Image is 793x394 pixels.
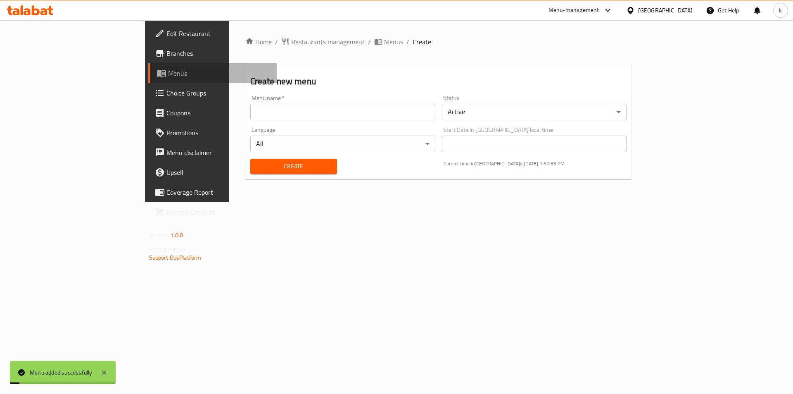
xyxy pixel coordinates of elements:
[250,75,627,88] h2: Create new menu
[406,37,409,47] li: /
[442,104,627,120] div: Active
[166,207,271,217] span: Grocery Checklist
[148,143,278,162] a: Menu disclaimer
[250,159,337,174] button: Create
[250,136,435,152] div: All
[166,148,271,158] span: Menu disclaimer
[257,161,330,172] span: Create
[166,88,271,98] span: Choice Groups
[166,187,271,197] span: Coverage Report
[148,162,278,182] a: Upsell
[148,24,278,43] a: Edit Restaurant
[374,37,403,47] a: Menus
[148,182,278,202] a: Coverage Report
[166,29,271,38] span: Edit Restaurant
[148,83,278,103] a: Choice Groups
[444,160,627,167] p: Current time in [GEOGRAPHIC_DATA] is [DATE] 1:52:33 PM
[166,128,271,138] span: Promotions
[413,37,431,47] span: Create
[368,37,371,47] li: /
[148,103,278,123] a: Coupons
[250,104,435,120] input: Please enter Menu name
[168,68,271,78] span: Menus
[148,123,278,143] a: Promotions
[291,37,365,47] span: Restaurants management
[171,230,183,241] span: 1.0.0
[281,37,365,47] a: Restaurants management
[30,368,93,377] div: Menu added successfully
[149,244,187,255] span: Get support on:
[149,230,169,241] span: Version:
[148,202,278,222] a: Grocery Checklist
[166,48,271,58] span: Branches
[166,167,271,177] span: Upsell
[548,5,599,15] div: Menu-management
[779,6,782,15] span: k
[148,43,278,63] a: Branches
[166,108,271,118] span: Coupons
[245,37,632,47] nav: breadcrumb
[148,63,278,83] a: Menus
[149,252,202,263] a: Support.OpsPlatform
[384,37,403,47] span: Menus
[638,6,693,15] div: [GEOGRAPHIC_DATA]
